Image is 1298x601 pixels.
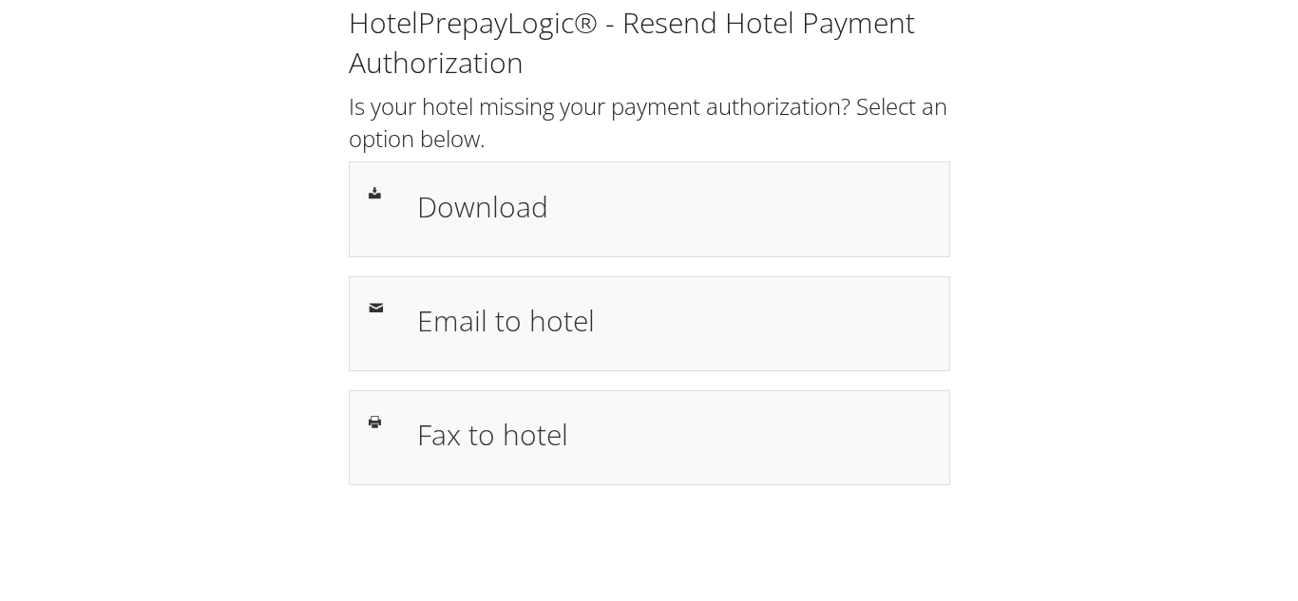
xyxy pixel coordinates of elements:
[349,90,950,154] h2: Is your hotel missing your payment authorization? Select an option below.
[417,185,929,228] h1: Download
[417,299,929,342] h1: Email to hotel
[349,161,950,256] a: Download
[349,390,950,485] a: Fax to hotel
[349,276,950,371] a: Email to hotel
[349,3,950,83] h1: HotelPrepayLogic® - Resend Hotel Payment Authorization
[417,413,929,456] h1: Fax to hotel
